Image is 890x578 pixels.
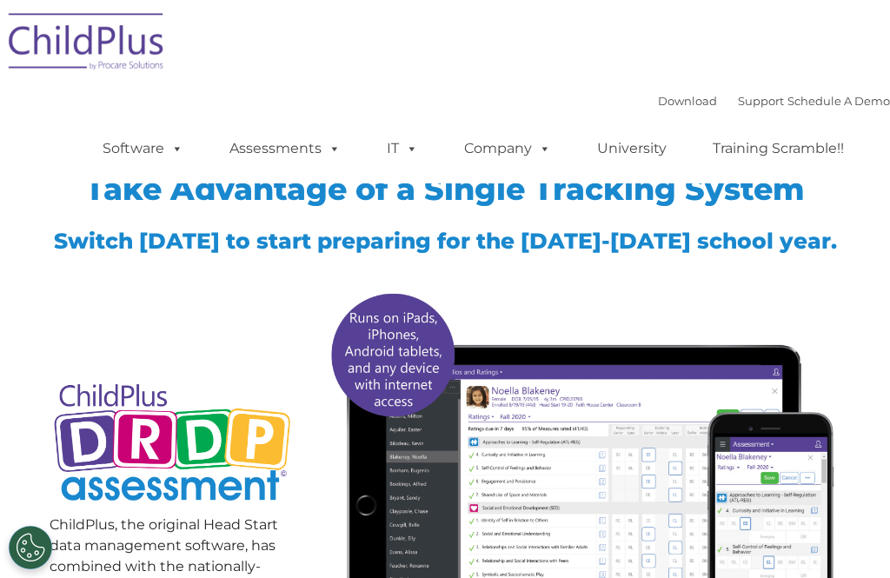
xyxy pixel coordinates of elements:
[738,94,784,108] a: Support
[50,369,296,519] img: Copyright - DRDP Logo
[54,228,837,254] span: Switch [DATE] to start preparing for the [DATE]-[DATE] school year.
[695,131,861,166] a: Training Scramble!!
[447,131,568,166] a: Company
[369,131,435,166] a: IT
[85,170,805,208] span: Take Advantage of a Single Tracking System
[212,131,358,166] a: Assessments
[787,94,890,108] a: Schedule A Demo
[658,94,717,108] a: Download
[658,94,890,108] font: |
[580,131,684,166] a: University
[9,526,52,569] button: Cookies Settings
[85,131,201,166] a: Software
